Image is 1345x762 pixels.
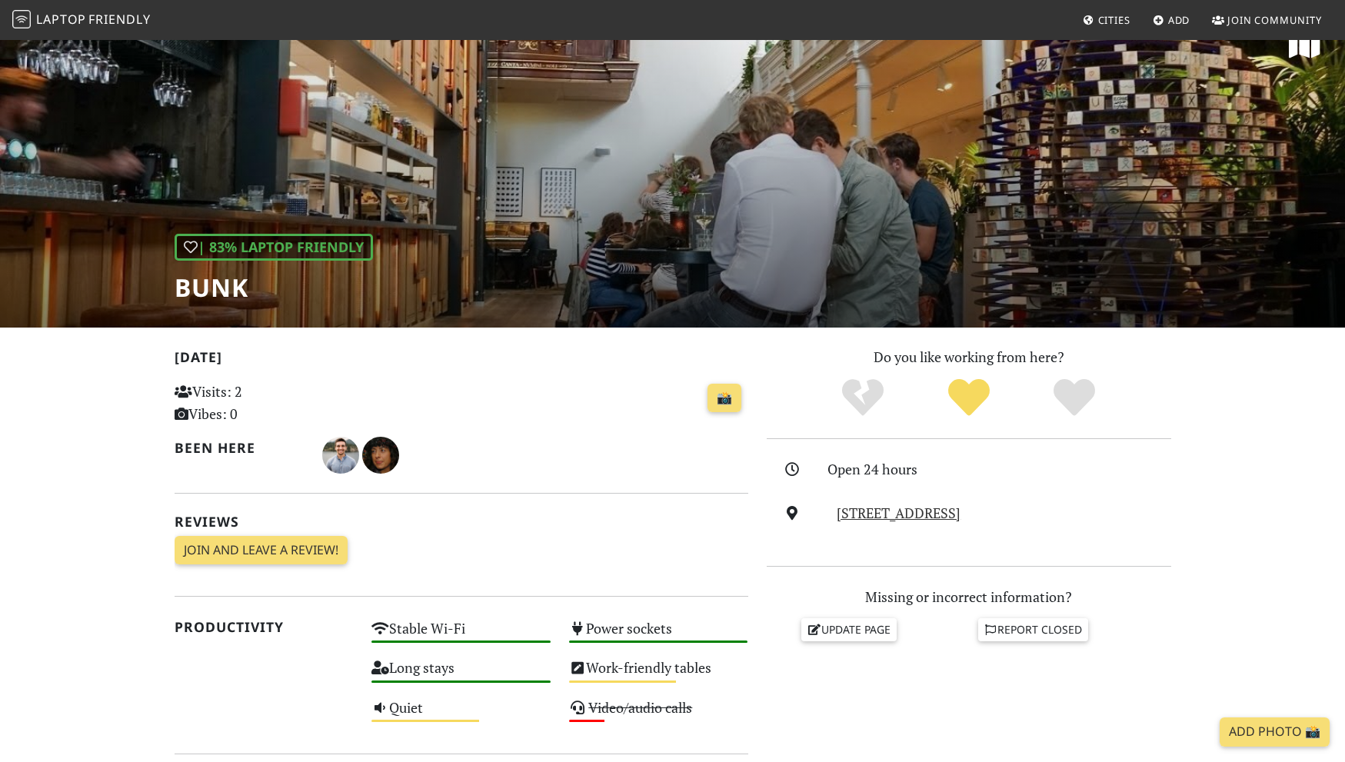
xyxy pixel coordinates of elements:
div: Definitely! [1021,377,1127,419]
div: No [810,377,916,419]
div: Long stays [362,655,560,694]
div: Yes [916,377,1022,419]
a: Report closed [978,618,1089,641]
a: Add Photo 📸 [1220,717,1330,747]
h2: Been here [175,440,305,456]
p: Missing or incorrect information? [767,586,1171,608]
a: [STREET_ADDRESS] [837,504,960,522]
span: Laptop [36,11,86,28]
s: Video/audio calls [588,698,692,717]
a: LaptopFriendly LaptopFriendly [12,7,151,34]
a: Update page [801,618,897,641]
a: Cities [1077,6,1137,34]
a: Add [1147,6,1197,34]
h1: BUNK [175,273,373,302]
span: Cities [1098,13,1130,27]
a: Join Community [1206,6,1328,34]
span: Devan Pellow [322,444,362,463]
img: 2412-devan.jpg [322,437,359,474]
img: 1410-eleonora.jpg [362,437,399,474]
a: 📸 [707,384,741,413]
h2: Productivity [175,619,354,635]
div: Work-friendly tables [560,655,757,694]
span: Friendly [88,11,150,28]
p: Do you like working from here? [767,346,1171,368]
span: Vivi Ele [362,444,399,463]
div: Stable Wi-Fi [362,616,560,655]
span: Join Community [1227,13,1322,27]
img: LaptopFriendly [12,10,31,28]
h2: [DATE] [175,349,748,371]
div: | 83% Laptop Friendly [175,234,373,261]
span: Add [1168,13,1190,27]
div: Quiet [362,695,560,734]
div: Open 24 hours [827,458,1180,481]
a: Join and leave a review! [175,536,348,565]
h2: Reviews [175,514,748,530]
div: Power sockets [560,616,757,655]
p: Visits: 2 Vibes: 0 [175,381,354,425]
